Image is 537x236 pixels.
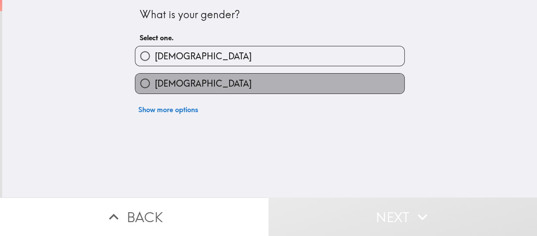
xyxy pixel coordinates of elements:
[268,197,537,236] button: Next
[135,101,201,118] button: Show more options
[155,78,252,90] span: [DEMOGRAPHIC_DATA]
[140,33,400,42] h6: Select one.
[135,74,404,93] button: [DEMOGRAPHIC_DATA]
[135,46,404,66] button: [DEMOGRAPHIC_DATA]
[155,50,252,62] span: [DEMOGRAPHIC_DATA]
[140,7,400,22] div: What is your gender?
